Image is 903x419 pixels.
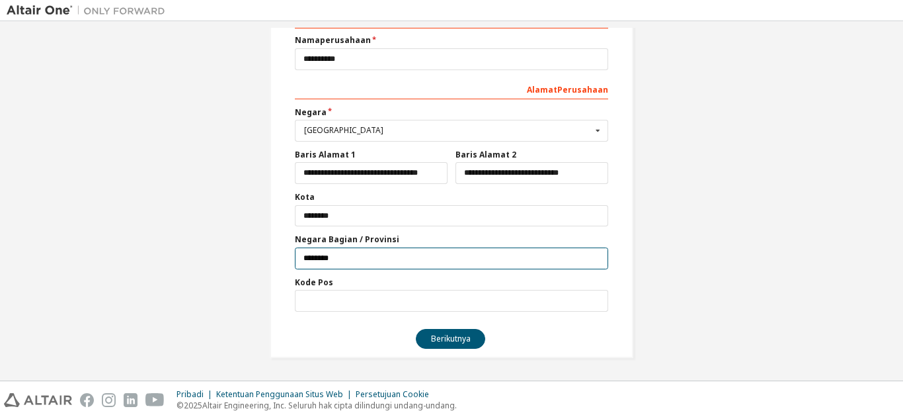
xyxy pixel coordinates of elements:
[295,34,320,46] font: Nama
[177,389,204,400] font: Pribadi
[7,4,172,17] img: Altair Satu
[295,149,356,160] font: Baris Alamat 1
[455,149,516,160] font: Baris Alamat 2
[416,329,485,349] button: Berikutnya
[356,389,429,400] font: Persetujuan Cookie
[295,191,315,203] font: Kota
[320,34,371,46] font: perusahaan
[184,400,202,411] font: 2025
[124,393,137,407] img: linkedin.svg
[304,124,383,136] font: [GEOGRAPHIC_DATA]
[527,84,557,95] font: Alamat
[202,400,457,411] font: Altair Engineering, Inc. Seluruh hak cipta dilindungi undang-undang.
[295,234,399,245] font: Negara Bagian / Provinsi
[295,107,327,118] font: Negara
[557,84,608,95] font: Perusahaan
[216,389,343,400] font: Ketentuan Penggunaan Situs Web
[102,393,116,407] img: instagram.svg
[177,400,184,411] font: ©
[80,393,94,407] img: facebook.svg
[145,393,165,407] img: youtube.svg
[431,333,471,344] font: Berikutnya
[4,393,72,407] img: altair_logo.svg
[295,277,333,288] font: Kode Pos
